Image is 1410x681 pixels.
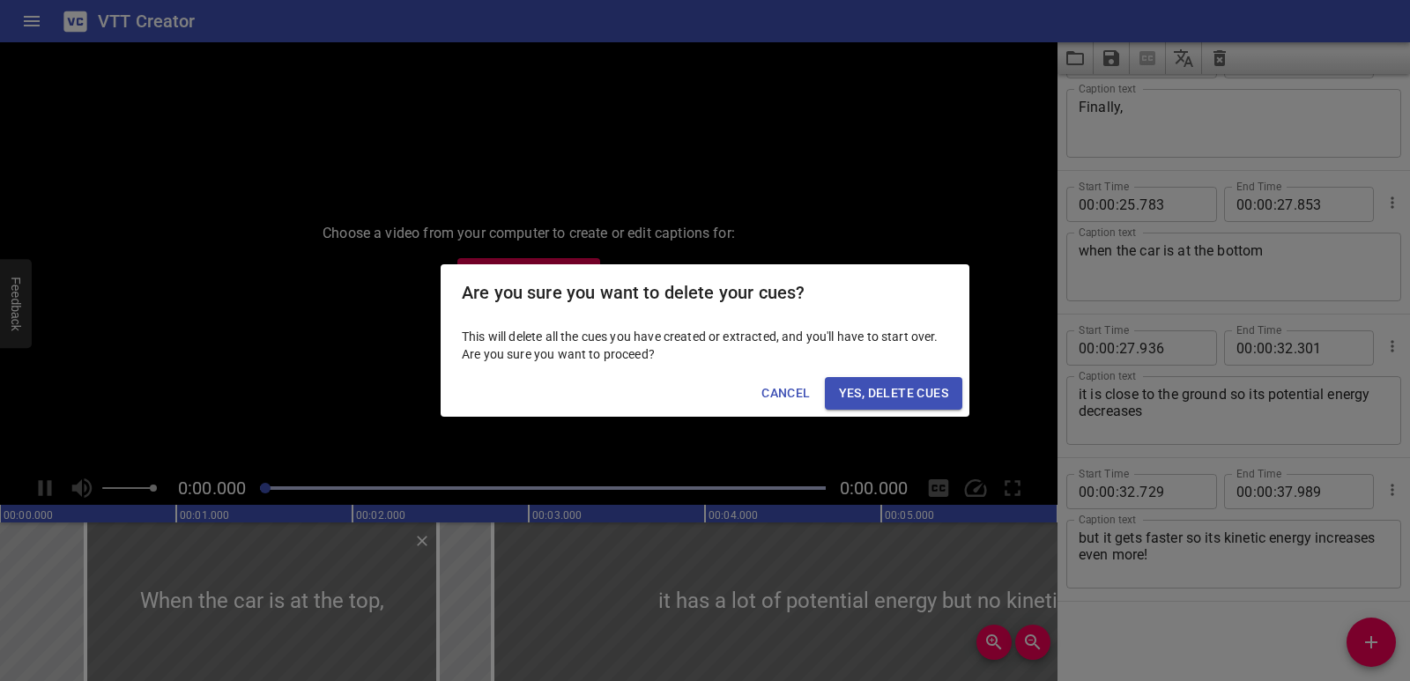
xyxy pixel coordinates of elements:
[839,382,948,404] span: Yes, Delete Cues
[761,382,810,404] span: Cancel
[462,278,948,307] h2: Are you sure you want to delete your cues?
[825,377,962,410] button: Yes, Delete Cues
[441,321,969,370] div: This will delete all the cues you have created or extracted, and you'll have to start over. Are y...
[754,377,817,410] button: Cancel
